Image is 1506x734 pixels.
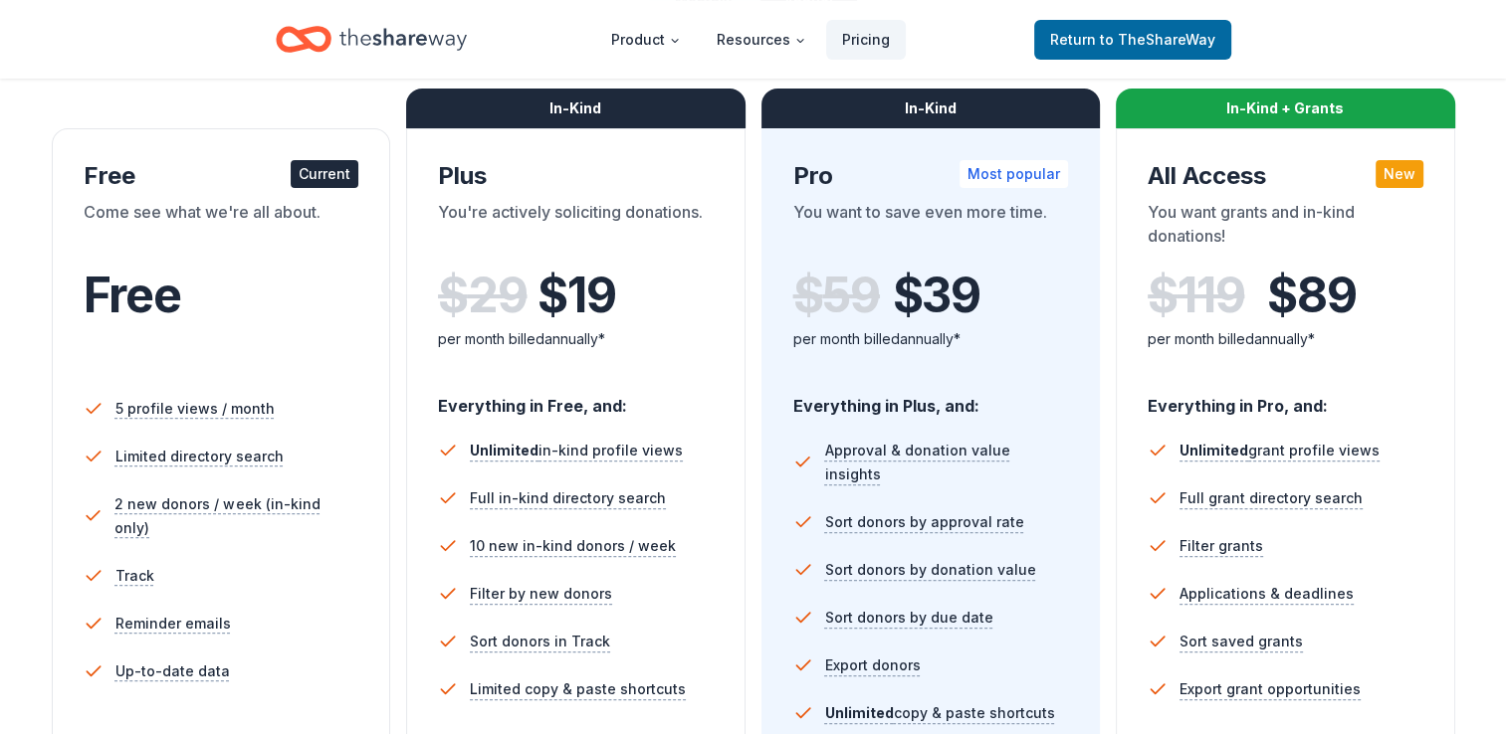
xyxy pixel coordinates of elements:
span: Limited copy & paste shortcuts [470,677,686,701]
span: Export grant opportunities [1180,677,1361,701]
span: Sort donors by donation value [825,558,1036,582]
span: Approval & donation value insights [824,439,1068,486]
span: in-kind profile views [470,442,683,459]
span: Applications & deadlines [1180,582,1354,606]
span: Sort saved grants [1180,630,1303,653]
div: Most popular [960,160,1068,188]
span: Up-to-date data [115,659,230,683]
span: Sort donors by due date [825,606,993,630]
div: In-Kind + Grants [1116,89,1455,128]
span: $ 19 [538,268,615,323]
span: Limited directory search [115,445,284,468]
button: Resources [701,20,822,60]
div: Pro [793,160,1069,192]
div: You want grants and in-kind donations! [1148,200,1423,256]
span: 2 new donors / week (in-kind only) [114,492,358,540]
span: Sort donors in Track [470,630,610,653]
span: Filter grants [1180,534,1263,558]
div: Free [84,160,359,192]
nav: Main [595,16,906,63]
span: 10 new in-kind donors / week [470,534,676,558]
div: You're actively soliciting donations. [438,200,714,256]
span: 5 profile views / month [115,397,275,421]
a: Pricing [826,20,906,60]
div: Plus [438,160,714,192]
a: Returnto TheShareWay [1034,20,1231,60]
div: per month billed annually* [438,327,714,351]
div: Everything in Pro, and: [1148,377,1423,419]
div: In-Kind [761,89,1101,128]
span: Full in-kind directory search [470,486,666,510]
span: Filter by new donors [470,582,612,606]
div: New [1376,160,1423,188]
div: Come see what we're all about. [84,200,359,256]
span: grant profile views [1180,442,1380,459]
button: Product [595,20,697,60]
span: Export donors [825,653,921,677]
span: Return [1050,28,1215,52]
div: Current [291,160,358,188]
div: All Access [1148,160,1423,192]
a: Home [276,16,467,63]
div: per month billed annually* [793,327,1069,351]
span: Sort donors by approval rate [825,510,1024,534]
span: Unlimited [1180,442,1248,459]
div: Everything in Free, and: [438,377,714,419]
span: Reminder emails [115,612,231,636]
span: Free [84,266,181,324]
div: per month billed annually* [1148,327,1423,351]
span: copy & paste shortcuts [825,704,1055,721]
div: You want to save even more time. [793,200,1069,256]
span: $ 89 [1267,268,1356,323]
span: Full grant directory search [1180,486,1363,510]
span: Track [115,564,154,588]
span: Unlimited [470,442,538,459]
span: $ 39 [893,268,980,323]
span: to TheShareWay [1100,31,1215,48]
div: Everything in Plus, and: [793,377,1069,419]
div: In-Kind [406,89,746,128]
span: Unlimited [825,704,894,721]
